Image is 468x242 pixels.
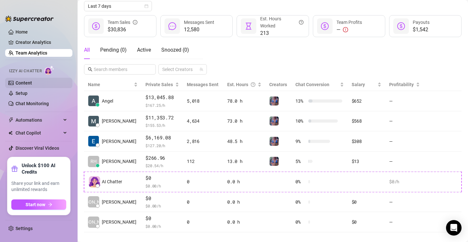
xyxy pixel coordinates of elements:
span: hourglass [245,22,252,30]
div: $0 /h [389,178,420,185]
div: $0 [352,218,382,226]
span: 5 % [295,158,306,165]
div: Est. Hours [227,81,256,88]
span: 9 % [295,138,306,145]
th: Creators [265,78,292,91]
div: Pending ( 0 ) [100,46,127,54]
div: 0.0 h [227,198,261,206]
input: Search members [94,66,147,73]
img: Jaylie [270,96,279,106]
img: Chat Copilot [8,131,13,135]
div: 13.0 h [227,158,261,165]
a: Setup [16,91,27,96]
span: Chat Conversion [295,82,329,87]
span: [PERSON_NAME] [102,198,136,206]
td: — [385,152,424,172]
a: Chat Monitoring [16,101,49,106]
strong: Unlock $100 AI Credits [22,162,66,175]
span: info-circle [133,19,137,26]
div: Team Sales [108,19,137,26]
div: 112 [187,158,219,165]
td: — [385,192,424,212]
td: — [385,212,424,232]
span: Active [137,47,151,53]
span: Name [88,81,133,88]
img: Eunice [88,136,99,146]
span: Payouts [413,20,430,25]
a: Settings [16,226,33,231]
div: 78.0 h [227,97,261,105]
div: 0.0 h [227,178,261,185]
div: 0 [187,218,219,226]
span: Team Profits [336,20,362,25]
span: question-circle [251,81,255,88]
span: Snoozed ( 0 ) [161,47,189,53]
span: Salary [352,82,365,87]
div: 5,018 [187,97,219,105]
span: $ 155.53 /h [145,122,179,128]
span: question-circle [299,15,303,29]
span: 12,580 [184,26,214,34]
img: izzy-ai-chatter-avatar-DDCN_rTZ.svg [89,176,100,187]
span: [PERSON_NAME] [102,117,136,125]
div: 4,634 [187,117,219,125]
span: $11,353.72 [145,114,179,122]
span: [PERSON_NAME] [76,198,111,206]
span: Profitability [389,82,414,87]
th: Name [84,78,142,91]
button: Start nowarrow-right [11,199,66,210]
span: calendar [144,4,148,8]
div: 0 [187,178,219,185]
a: Home [16,29,28,35]
span: Last 7 days [88,1,148,11]
span: $1,542 [413,26,430,34]
div: 0.0 h [227,218,261,226]
span: $ 127.20 /h [145,142,179,149]
span: 0 % [295,218,306,226]
span: Messages Sent [187,82,218,87]
span: thunderbolt [8,117,14,123]
span: $0 [145,215,179,222]
td: — [385,91,424,111]
span: $13,045.88 [145,94,179,101]
div: $652 [352,97,382,105]
td: — [385,111,424,132]
div: 0 [187,198,219,206]
span: dollar-circle [92,22,100,30]
div: Open Intercom Messenger [446,220,462,236]
div: $308 [352,138,382,145]
span: Angel [102,97,113,105]
span: Share your link and earn unlimited rewards [11,180,66,193]
div: $568 [352,117,382,125]
span: 10 % [295,117,306,125]
img: Jaylie [270,116,279,126]
span: $0 [145,174,179,182]
span: $266.96 [145,154,179,162]
span: gift [11,166,18,172]
span: $ 0.00 /h [145,223,179,229]
span: $ 0.00 /h [145,183,179,189]
span: AI Chatter [102,178,122,185]
span: 0 % [295,198,306,206]
span: [PERSON_NAME] [76,218,111,226]
div: All [84,46,90,54]
img: AI Chatter [44,66,54,75]
div: $0 [352,198,382,206]
div: Est. Hours Worked [260,15,303,29]
span: Automations [16,115,61,125]
span: search [88,67,92,72]
span: message [168,22,176,30]
span: $0 [145,195,179,202]
span: [PERSON_NAME] [102,138,136,145]
span: 13 % [295,97,306,105]
img: Angel [88,96,99,106]
img: logo-BBDzfeDw.svg [5,15,54,22]
span: arrow-right [48,202,52,207]
a: Creator Analytics [16,37,67,47]
a: Content [16,80,32,86]
span: RH [90,158,97,165]
span: $30,836 [108,26,137,34]
a: Discover Viral Videos [16,146,59,151]
div: 73.0 h [227,117,261,125]
span: exclamation-circle [343,27,348,32]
